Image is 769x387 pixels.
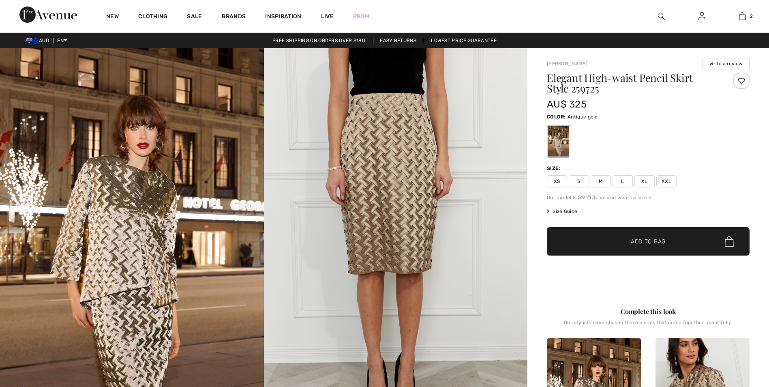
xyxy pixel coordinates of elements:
[353,12,369,21] a: Prom
[631,237,666,246] span: Add to Bag
[613,175,633,187] span: L
[321,12,334,21] a: Live
[568,114,598,120] span: Antique gold
[547,165,562,172] div: Size:
[106,13,119,21] a: New
[548,126,569,157] div: Antique gold
[739,11,746,21] img: My Bag
[547,208,577,215] span: Size Guide
[187,13,202,21] a: Sale
[692,11,712,21] a: Sign In
[698,11,705,21] img: My Info
[138,13,167,21] a: Clothing
[703,58,750,69] button: Write a review
[725,236,734,247] img: Bag.svg
[569,175,589,187] span: S
[57,38,67,43] span: EN
[547,320,750,332] div: Our stylists have chosen these pieces that come together beautifully.
[658,11,665,21] img: search the website
[547,194,750,201] div: Our model is 5'9"/175 cm and wears a size 6.
[750,13,753,20] span: 2
[547,73,716,94] h1: Elegant High-waist Pencil Skirt Style 259725
[547,175,567,187] span: XS
[591,175,611,187] span: M
[547,307,750,316] div: Complete this look
[373,38,423,43] a: Easy Returns
[26,38,39,44] img: Australian Dollar
[26,38,52,43] span: AUD
[547,61,587,67] a: [PERSON_NAME]
[222,13,246,21] a: Brands
[547,99,587,110] span: AU$ 325
[722,11,762,21] a: 2
[547,227,750,256] button: Add to Bag
[265,13,301,21] span: Inspiration
[634,175,655,187] span: XL
[547,114,566,120] span: Color:
[266,38,372,43] a: Free shipping on orders over $180
[656,175,677,187] span: XXL
[19,6,77,23] img: 1ère Avenue
[424,38,503,43] a: Lowest Price Guarantee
